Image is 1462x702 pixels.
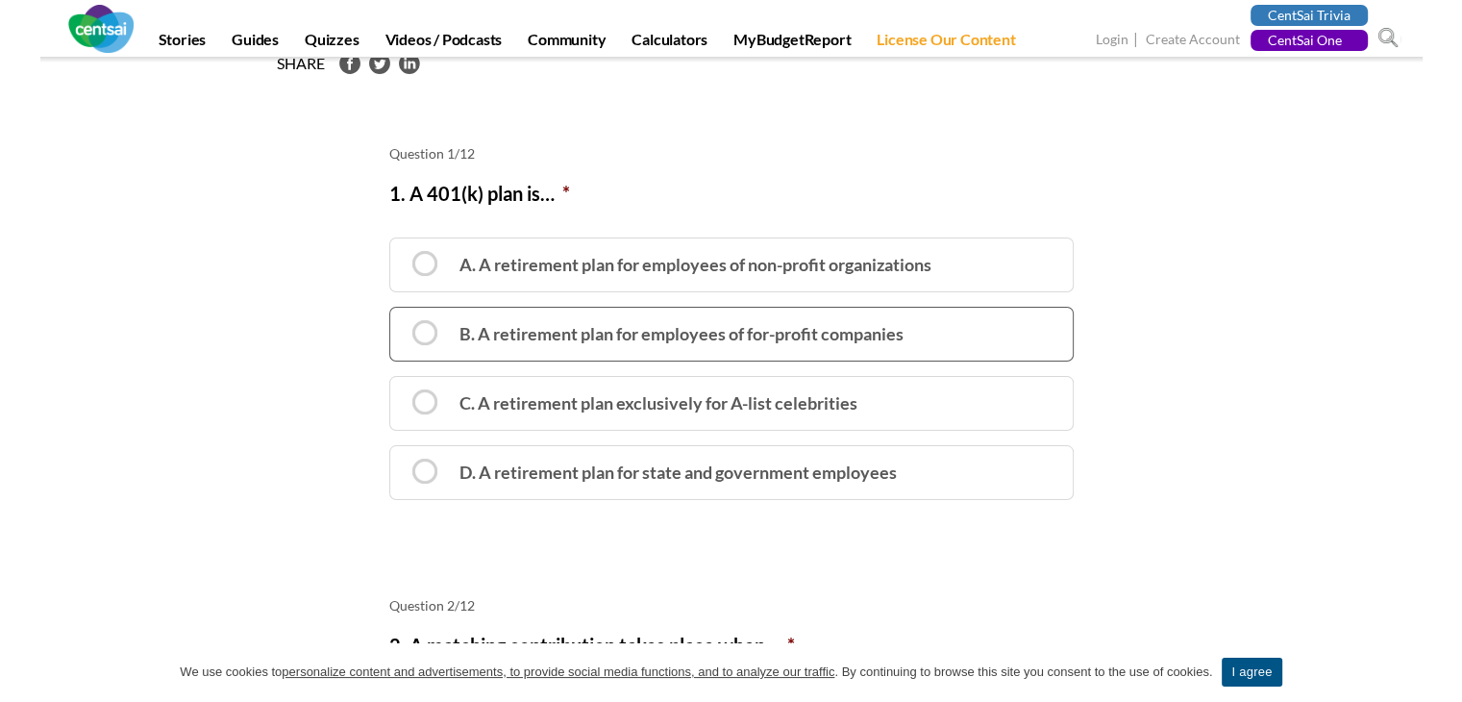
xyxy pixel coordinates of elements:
a: I agree [1428,663,1448,682]
a: Create Account [1146,31,1240,51]
label: D. A retirement plan for state and government employees [389,445,1074,500]
a: MyBudgetReport [722,30,862,57]
a: CentSai One [1251,30,1368,51]
a: Calculators [620,30,719,57]
label: SHARE [277,53,325,75]
label: B. A retirement plan for employees of for-profit companies [389,307,1074,362]
a: CentSai Trivia [1251,5,1368,26]
li: Question 2/12 [389,596,1074,615]
a: Community [516,30,617,57]
label: A. A retirement plan for employees of non-profit organizations [389,238,1074,292]
label: C. A retirement plan exclusively for A-list celebrities [389,376,1074,431]
a: I agree [1222,658,1281,687]
span: | [1131,29,1143,51]
a: Stories [147,30,218,57]
a: Login [1096,31,1128,51]
a: Videos / Podcasts [374,30,514,57]
a: License Our Content [865,30,1027,57]
img: CentSai [68,5,134,53]
span: We use cookies to . By continuing to browse this site you consent to the use of cookies. [180,663,1212,682]
u: personalize content and advertisements, to provide social media functions, and to analyze our tra... [282,664,834,679]
a: Quizzes [293,30,371,57]
label: 2. A matching contribution takes place when… [389,630,795,661]
label: 1. A 401(k) plan is… [389,178,570,209]
a: Guides [220,30,290,57]
li: Question 1/12 [389,144,1074,163]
